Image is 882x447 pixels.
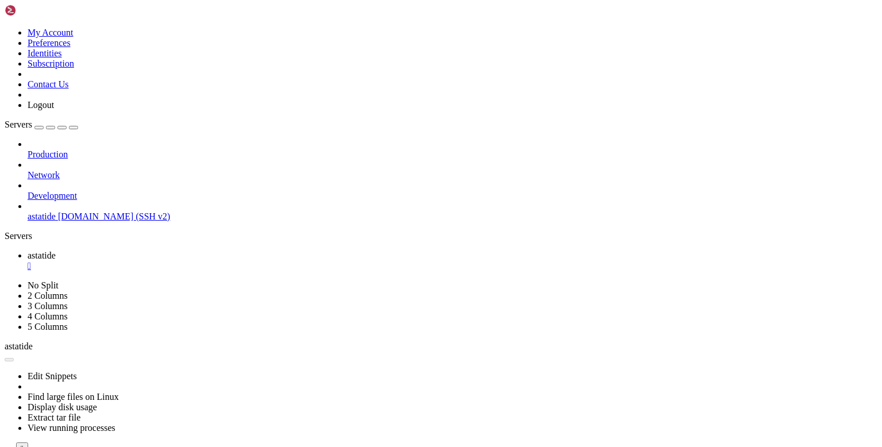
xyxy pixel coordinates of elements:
a: Logout [28,100,54,110]
a: My Account [28,28,73,37]
a: Servers [5,120,78,129]
a: Production [28,149,877,160]
span: astatide [5,341,33,351]
img: Shellngn [5,5,71,16]
a: Edit Snippets [28,371,77,381]
a: View running processes [28,423,115,433]
a: Network [28,170,877,180]
a:  [28,261,877,271]
span: Development [28,191,77,201]
a: 2 Columns [28,291,68,300]
a: Identities [28,48,62,58]
a: astatide [DOMAIN_NAME] (SSH v2) [28,211,877,222]
a: Display disk usage [28,402,97,412]
span: astatide [28,251,56,260]
a: Subscription [28,59,74,68]
a: No Split [28,280,59,290]
span: Servers [5,120,32,129]
a: 3 Columns [28,301,68,311]
span: Network [28,170,60,180]
a: astatide [28,251,877,271]
li: Development [28,180,877,201]
li: Production [28,139,877,160]
a: Find large files on Linux [28,392,119,402]
a: 5 Columns [28,322,68,332]
a: 4 Columns [28,311,68,321]
a: Extract tar file [28,413,80,422]
span: [DOMAIN_NAME] (SSH v2) [58,211,171,221]
a: Contact Us [28,79,69,89]
a: Preferences [28,38,71,48]
a: Development [28,191,877,201]
span: Production [28,149,68,159]
li: Network [28,160,877,180]
span: astatide [28,211,56,221]
div: Servers [5,231,877,241]
li: astatide [DOMAIN_NAME] (SSH v2) [28,201,877,222]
